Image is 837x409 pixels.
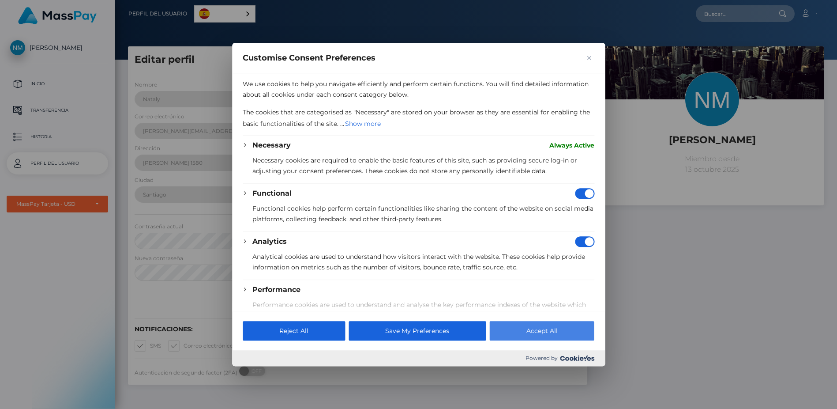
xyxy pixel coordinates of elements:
button: Show more [344,117,382,130]
p: We use cookies to help you navigate efficiently and perform certain functions. You will find deta... [243,79,594,100]
button: Accept All [490,321,594,341]
img: Close [587,56,591,60]
p: The cookies that are categorised as "Necessary" are stored on your browser as they are essential ... [243,107,594,130]
p: Necessary cookies are required to enable the basic features of this site, such as providing secur... [252,155,594,176]
div: Customise Consent Preferences [232,43,605,366]
button: Performance [252,284,300,295]
span: Customise Consent Preferences [243,53,375,63]
input: Disable Functional [575,188,594,199]
button: Close [584,53,594,63]
button: Reject All [243,321,345,341]
button: Functional [252,188,292,199]
input: Disable Analytics [575,236,594,247]
button: Save My Preferences [349,321,486,341]
span: Always Active [549,140,594,151]
img: Cookieyes logo [560,355,594,361]
button: Necessary [252,140,291,151]
button: Analytics [252,236,287,247]
p: Analytical cookies are used to understand how visitors interact with the website. These cookies h... [252,251,594,273]
div: Powered by [232,350,605,366]
p: Functional cookies help perform certain functionalities like sharing the content of the website o... [252,203,594,224]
